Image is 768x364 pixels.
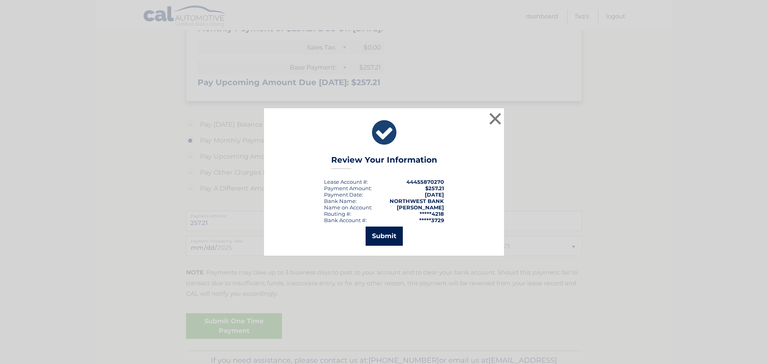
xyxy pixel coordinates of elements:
[324,217,367,223] div: Bank Account #:
[425,191,444,198] span: [DATE]
[324,204,372,211] div: Name on Account:
[397,204,444,211] strong: [PERSON_NAME]
[331,155,437,169] h3: Review Your Information
[324,191,362,198] span: Payment Date
[324,185,372,191] div: Payment Amount:
[390,198,444,204] strong: NORTHWEST BANK
[406,179,444,185] strong: 44455870270
[487,111,503,127] button: ×
[366,227,403,246] button: Submit
[324,198,357,204] div: Bank Name:
[324,211,351,217] div: Routing #:
[425,185,444,191] span: $257.21
[324,191,363,198] div: :
[324,179,368,185] div: Lease Account #:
